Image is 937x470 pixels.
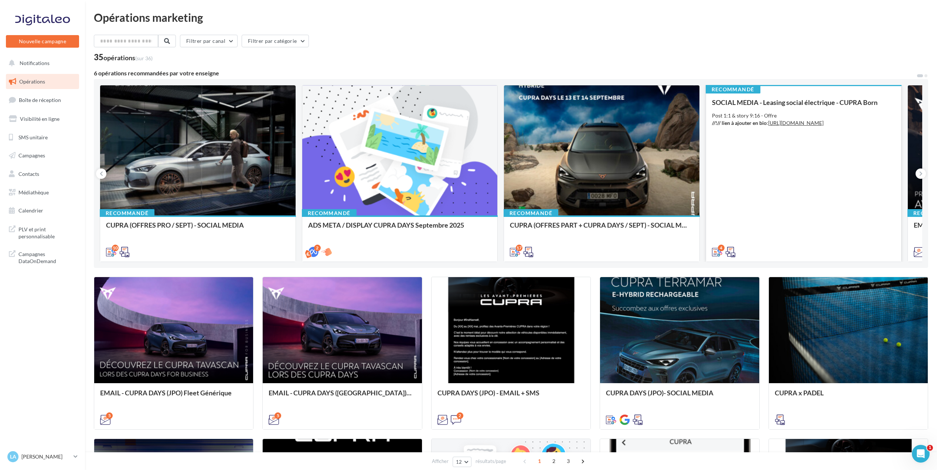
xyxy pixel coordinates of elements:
[4,166,81,182] a: Contacts
[308,221,492,236] div: ADS META / DISPLAY CUPRA DAYS Septembre 2025
[106,412,113,419] div: 5
[100,389,247,404] div: EMAIL - CUPRA DAYS (JPO) Fleet Générique
[20,60,50,66] span: Notifications
[4,221,81,243] a: PLV et print personnalisable
[314,245,321,251] div: 2
[706,85,760,93] div: Recommandé
[18,152,45,159] span: Campagnes
[476,458,506,465] span: résultats/page
[21,453,71,460] p: [PERSON_NAME]
[242,35,309,47] button: Filtrer par catégorie
[4,111,81,127] a: Visibilité en ligne
[6,450,79,464] a: La [PERSON_NAME]
[432,458,449,465] span: Afficher
[457,412,463,419] div: 2
[18,171,39,177] span: Contacts
[18,249,76,265] span: Campagnes DataOnDemand
[712,99,896,106] div: SOCIAL MEDIA - Leasing social électrique - CUPRA Born
[180,35,238,47] button: Filtrer par canal
[606,389,753,404] div: CUPRA DAYS (JPO)- SOCIAL MEDIA
[94,70,916,76] div: 6 opérations recommandées par votre enseigne
[19,97,61,103] span: Boîte de réception
[718,245,725,251] div: 4
[18,134,48,140] span: SMS unitaire
[775,389,922,404] div: CUPRA x PADEL
[269,389,416,404] div: EMAIL - CUPRA DAYS ([GEOGRAPHIC_DATA]) Private Générique
[4,55,78,71] button: Notifications
[275,412,281,419] div: 5
[516,245,522,251] div: 17
[6,35,79,48] button: Nouvelle campagne
[548,455,560,467] span: 2
[534,455,545,467] span: 1
[4,92,81,108] a: Boîte de réception
[504,209,558,217] div: Recommandé
[106,221,290,236] div: CUPRA (OFFRES PRO / SEPT) - SOCIAL MEDIA
[562,455,574,467] span: 3
[18,224,76,240] span: PLV et print personnalisable
[4,185,81,200] a: Médiathèque
[712,120,767,126] strong: //!// lien à ajouter en bio
[437,389,585,404] div: CUPRA DAYS (JPO) - EMAIL + SMS
[94,12,928,23] div: Opérations marketing
[302,209,357,217] div: Recommandé
[103,54,153,61] div: opérations
[927,445,933,451] span: 1
[20,116,59,122] span: Visibilité en ligne
[4,148,81,163] a: Campagnes
[712,112,896,127] div: Post 1:1 & story 9:16 - Offre :
[19,78,45,85] span: Opérations
[4,203,81,218] a: Calendrier
[510,221,694,236] div: CUPRA (OFFRES PART + CUPRA DAYS / SEPT) - SOCIAL MEDIA
[94,53,153,61] div: 35
[4,246,81,268] a: Campagnes DataOnDemand
[112,245,119,251] div: 10
[18,207,43,214] span: Calendrier
[456,459,462,465] span: 12
[100,209,154,217] div: Recommandé
[768,120,824,126] a: [URL][DOMAIN_NAME]
[4,74,81,89] a: Opérations
[912,445,930,463] iframe: Intercom live chat
[4,130,81,145] a: SMS unitaire
[135,55,153,61] span: (sur 36)
[10,453,16,460] span: La
[18,189,49,195] span: Médiathèque
[453,457,471,467] button: 12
